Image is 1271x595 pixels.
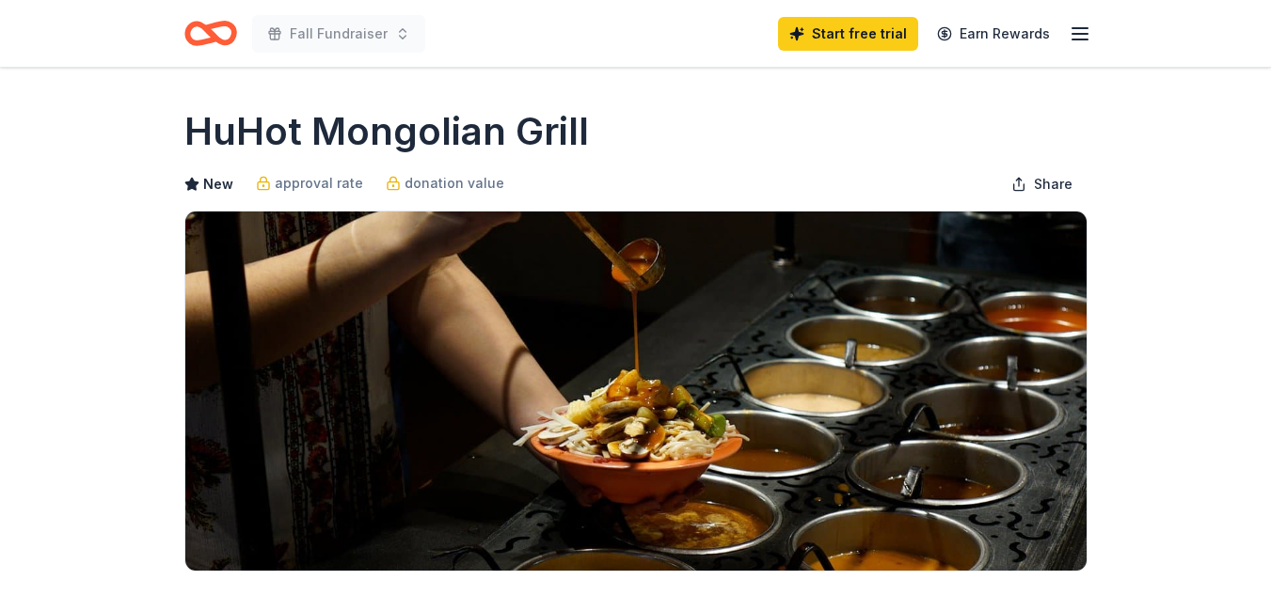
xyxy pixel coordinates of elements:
[778,17,918,51] a: Start free trial
[386,172,504,195] a: donation value
[996,165,1088,203] button: Share
[1034,173,1072,196] span: Share
[926,17,1061,51] a: Earn Rewards
[275,172,363,195] span: approval rate
[256,172,363,195] a: approval rate
[185,211,1087,571] img: Image for HuHot Mongolian Grill
[203,173,233,196] span: New
[184,11,237,55] a: Home
[405,172,504,195] span: donation value
[184,105,589,158] h1: HuHot Mongolian Grill
[290,23,388,45] span: Fall Fundraiser
[252,15,425,53] button: Fall Fundraiser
